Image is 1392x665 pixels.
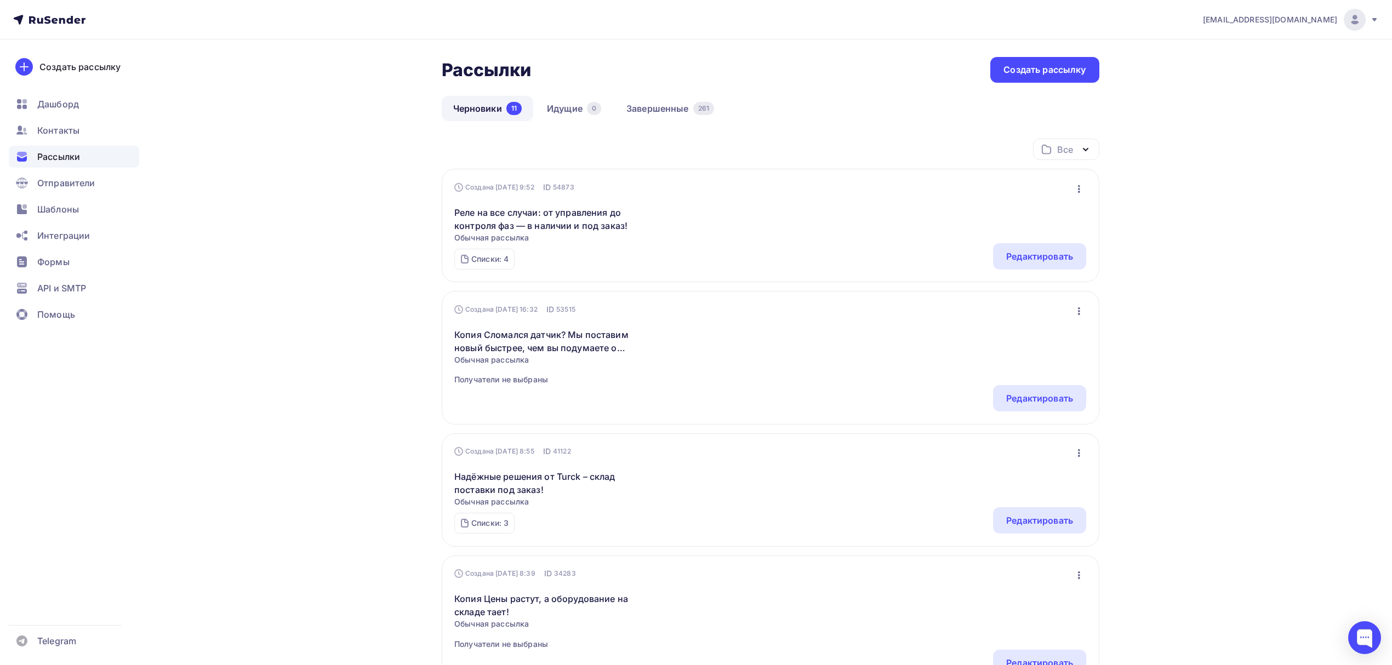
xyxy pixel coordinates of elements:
a: Завершенные261 [615,96,726,121]
span: 53515 [556,304,575,315]
a: Рассылки [9,146,139,168]
a: Контакты [9,119,139,141]
button: Все [1033,139,1099,160]
a: Черновики11 [442,96,534,121]
span: Формы [37,255,70,268]
span: Отправители [37,176,95,190]
span: API и SMTP [37,282,86,295]
div: Списки: 3 [471,518,509,529]
div: Редактировать [1006,392,1073,405]
a: Шаблоны [9,198,139,220]
a: Надёжные решения от Turck – склад поставки под заказ! [454,470,642,496]
div: Создать рассылку [1003,64,1086,76]
span: ID [544,568,552,579]
span: Интеграции [37,229,90,242]
span: ID [546,304,554,315]
span: Контакты [37,124,79,137]
span: Получатели не выбраны [454,639,642,650]
h2: Рассылки [442,59,532,81]
span: ID [543,446,551,457]
a: Идущие0 [535,96,613,121]
a: [EMAIL_ADDRESS][DOMAIN_NAME] [1203,9,1379,31]
a: Копия Цены растут, а оборудование на складе тает! [454,592,642,618]
span: [EMAIL_ADDRESS][DOMAIN_NAME] [1203,14,1337,25]
span: Рассылки [37,150,80,163]
a: Копия Сломался датчик? Мы поставим новый быстрее, чем вы подумаете о ремонте [454,328,642,354]
div: Создана [DATE] 8:39 [454,569,535,578]
div: Создана [DATE] 16:32 [454,305,538,314]
a: Реле на все случаи: от управления до контроля фаз — в наличии и под заказ! [454,206,642,232]
div: Создать рассылку [39,60,121,73]
div: 0 [587,102,601,115]
span: Обычная рассылка [454,232,642,243]
span: ID [543,182,551,193]
span: 41122 [553,446,571,457]
div: Редактировать [1006,250,1073,263]
div: Редактировать [1006,514,1073,527]
a: Формы [9,251,139,273]
span: Обычная рассылка [454,618,642,629]
a: Отправители [9,172,139,194]
span: Получатели не выбраны [454,374,642,385]
span: Обычная рассылка [454,354,642,365]
div: Все [1057,143,1072,156]
div: Списки: 4 [471,254,509,265]
div: 261 [693,102,714,115]
div: Создана [DATE] 9:52 [454,183,534,192]
span: 34283 [554,568,576,579]
span: Дашборд [37,98,79,111]
span: Обычная рассылка [454,496,642,507]
span: Помощь [37,308,75,321]
div: Создана [DATE] 8:55 [454,447,534,456]
div: 11 [506,102,522,115]
a: Дашборд [9,93,139,115]
span: 54873 [553,182,574,193]
span: Шаблоны [37,203,79,216]
span: Telegram [37,634,76,647]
